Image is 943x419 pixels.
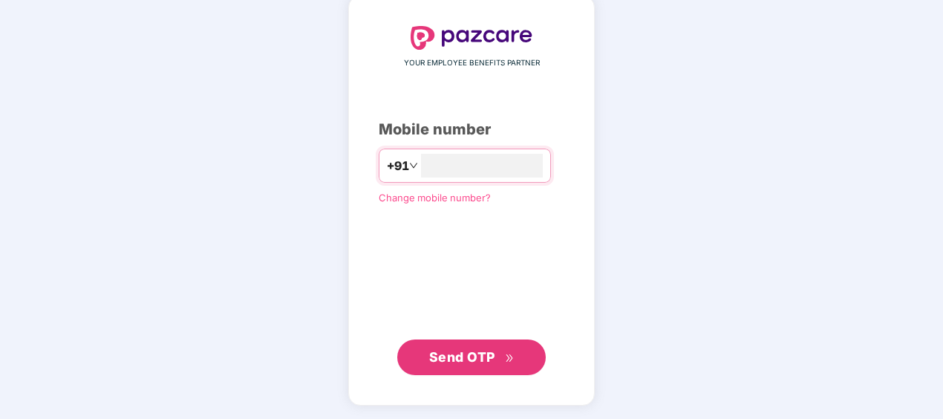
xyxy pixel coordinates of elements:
[379,118,564,141] div: Mobile number
[409,161,418,170] span: down
[505,354,515,363] span: double-right
[387,157,409,175] span: +91
[429,349,495,365] span: Send OTP
[411,26,532,50] img: logo
[397,340,546,375] button: Send OTPdouble-right
[404,57,540,69] span: YOUR EMPLOYEE BENEFITS PARTNER
[379,192,491,204] a: Change mobile number?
